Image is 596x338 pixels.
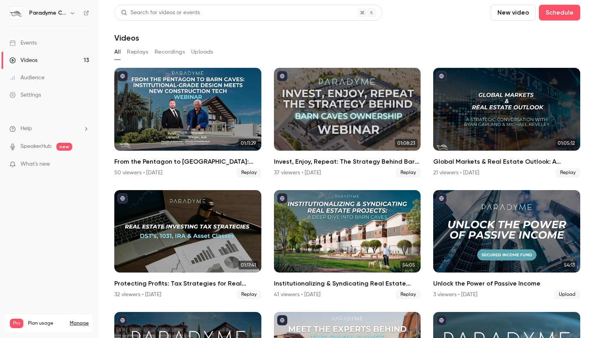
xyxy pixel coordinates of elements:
a: 01:05:12Global Markets & Real Estate Outlook: A Strategic Conversation with [PERSON_NAME] & [PERS... [433,68,580,177]
span: 01:11:29 [238,139,258,148]
a: 01:08:23Invest, Enjoy, Repeat: The Strategy Behind Barn Caves Ownership37 viewers • [DATE]Replay [274,68,421,177]
span: 01:05:12 [555,139,577,148]
iframe: Noticeable Trigger [80,161,89,168]
a: 54:05Institutionalizing & Syndicating Real Estate Projects: A Deep Dive into Barn Caves41 viewers... [274,190,421,300]
h2: Invest, Enjoy, Repeat: The Strategy Behind Barn Caves Ownership [274,157,421,166]
span: 01:17:41 [238,261,258,269]
button: Recordings [155,46,185,58]
div: Events [9,39,37,47]
a: 01:11:29From the Pentagon to [GEOGRAPHIC_DATA]: Institutional-Grade Design Meets New Construction... [114,68,261,177]
button: New video [491,5,536,21]
div: 41 viewers • [DATE] [274,291,320,299]
span: Pro [10,319,23,328]
h6: Paradyme Companies [29,9,66,17]
div: 50 viewers • [DATE] [114,169,162,177]
button: published [436,193,447,204]
h2: Protecting Profits: Tax Strategies for Real Estate Investors [114,279,261,288]
li: From the Pentagon to Barn Caves: Institutional-Grade Design Meets New Construction Tech [114,68,261,177]
span: What's new [20,160,50,168]
a: Manage [70,320,89,327]
span: Plan usage [28,320,65,327]
span: Replay [555,168,580,177]
span: Replay [396,168,421,177]
button: Schedule [539,5,580,21]
span: 54:13 [562,261,577,269]
li: Invest, Enjoy, Repeat: The Strategy Behind Barn Caves Ownership [274,68,421,177]
h2: From the Pentagon to [GEOGRAPHIC_DATA]: Institutional-Grade Design Meets New Construction Tech [114,157,261,166]
button: Replays [127,46,148,58]
h2: Unlock the Power of Passive Income [433,279,580,288]
div: 32 viewers • [DATE] [114,291,161,299]
button: Uploads [191,46,213,58]
li: Institutionalizing & Syndicating Real Estate Projects: A Deep Dive into Barn Caves [274,190,421,300]
button: published [277,193,287,204]
div: 37 viewers • [DATE] [274,169,321,177]
div: 21 viewers • [DATE] [433,169,479,177]
img: Paradyme Companies [10,7,22,19]
button: published [436,71,447,81]
span: 01:08:23 [395,139,417,148]
div: Audience [9,74,45,82]
div: Search for videos or events [121,9,200,17]
button: published [117,315,128,325]
button: published [117,193,128,204]
h2: Institutionalizing & Syndicating Real Estate Projects: A Deep Dive into Barn Caves [274,279,421,288]
h1: Videos [114,33,139,43]
div: Videos [9,56,37,64]
span: Help [20,125,32,133]
div: 3 viewers • [DATE] [433,291,477,299]
a: 54:13Unlock the Power of Passive Income3 viewers • [DATE]Upload [433,190,580,300]
button: published [117,71,128,81]
span: 54:05 [400,261,417,269]
a: 01:17:41Protecting Profits: Tax Strategies for Real Estate Investors32 viewers • [DATE]Replay [114,190,261,300]
section: Videos [114,5,580,333]
button: All [114,46,121,58]
li: Global Markets & Real Estate Outlook: A Strategic Conversation with Ryan Garland & Michael Reveley [433,68,580,177]
div: Settings [9,91,41,99]
li: Unlock the Power of Passive Income [433,190,580,300]
li: help-dropdown-opener [9,125,89,133]
li: Protecting Profits: Tax Strategies for Real Estate Investors [114,190,261,300]
button: published [277,315,287,325]
a: SpeakerHub [20,142,52,151]
button: published [436,315,447,325]
h2: Global Markets & Real Estate Outlook: A Strategic Conversation with [PERSON_NAME] & [PERSON_NAME] [433,157,580,166]
button: published [277,71,287,81]
span: Replay [237,290,261,299]
span: new [56,143,72,151]
span: Replay [396,290,421,299]
span: Replay [237,168,261,177]
span: Upload [554,290,580,299]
